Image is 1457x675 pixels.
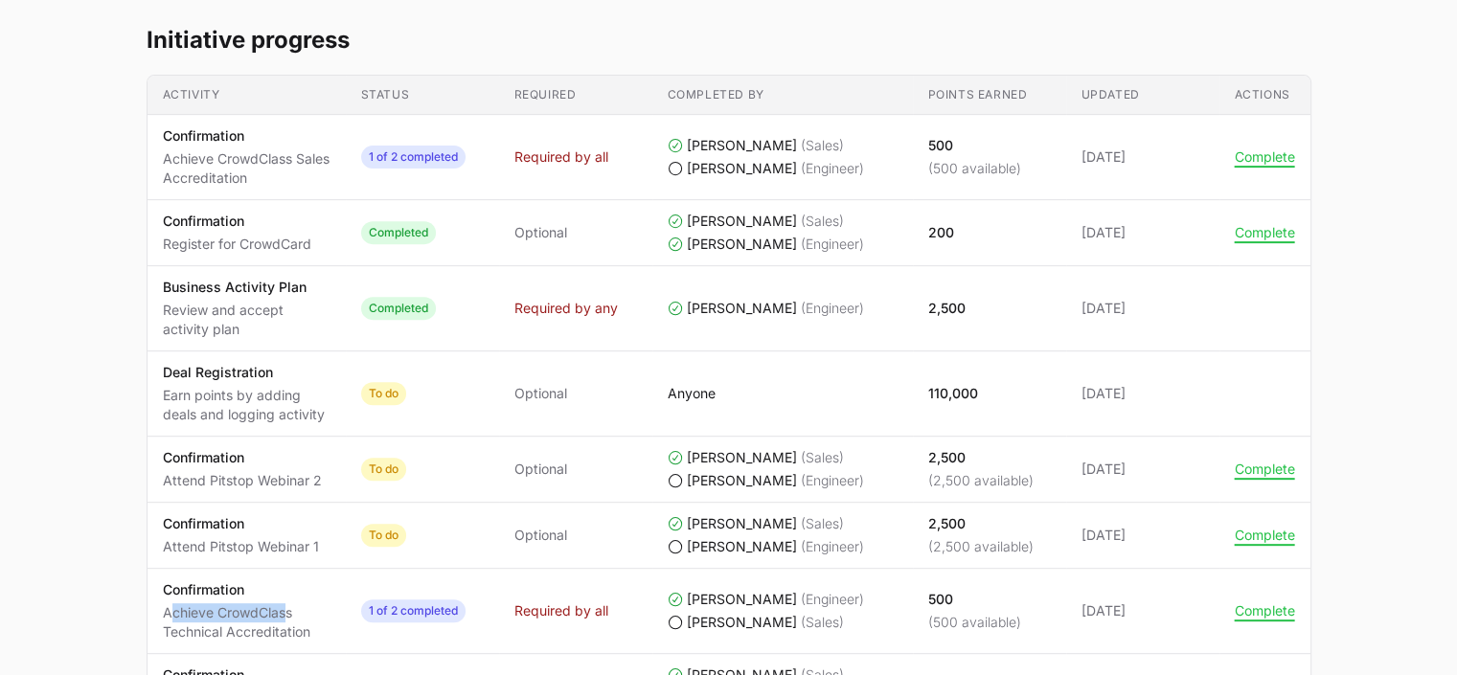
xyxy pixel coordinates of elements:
span: [DATE] [1081,384,1204,403]
p: Confirmation [163,212,311,231]
span: [PERSON_NAME] [687,514,797,533]
p: Review and accept activity plan [163,301,330,339]
span: [DATE] [1081,299,1204,318]
button: Complete [1235,527,1295,544]
span: [PERSON_NAME] [687,613,797,632]
button: Complete [1235,224,1295,241]
p: Achieve CrowdClass Technical Accreditation [163,603,330,641]
span: [PERSON_NAME] [687,590,797,609]
p: Attend Pitstop Webinar 1 [163,537,319,556]
p: 2,500 [928,299,966,318]
span: Optional [514,460,567,479]
p: 2,500 [928,514,1034,533]
th: Activity [148,76,346,115]
span: (Sales) [801,212,844,231]
button: Complete [1235,602,1295,619]
span: Required by any [514,299,618,318]
span: [DATE] [1081,147,1204,167]
span: (Engineer) [801,235,864,254]
p: Achieve CrowdClass Sales Accreditation [163,149,330,188]
p: Confirmation [163,126,330,146]
th: Points earned [913,76,1066,115]
p: Confirmation [163,514,319,533]
span: Required by all [514,147,608,167]
p: 2,500 [928,448,1034,467]
span: (Sales) [801,613,844,632]
span: [PERSON_NAME] [687,212,797,231]
span: [PERSON_NAME] [687,136,797,155]
span: Optional [514,384,567,403]
p: (2,500 available) [928,471,1034,490]
p: 500 [928,590,1021,609]
button: Complete [1235,461,1295,478]
p: Attend Pitstop Webinar 2 [163,471,322,490]
th: Actions [1219,76,1310,115]
p: Confirmation [163,580,330,599]
p: (500 available) [928,159,1021,178]
span: [DATE] [1081,601,1204,620]
span: Required by all [514,601,608,620]
span: [DATE] [1081,526,1204,545]
button: Complete [1235,148,1295,166]
p: Business Activity Plan [163,278,330,297]
span: [DATE] [1081,223,1204,242]
th: Completed by [652,76,913,115]
span: [PERSON_NAME] [687,448,797,467]
span: [PERSON_NAME] [687,471,797,490]
span: Optional [514,223,567,242]
p: Register for CrowdCard [163,235,311,254]
span: (Engineer) [801,159,864,178]
span: (Engineer) [801,590,864,609]
p: (2,500 available) [928,537,1034,556]
p: 200 [928,223,954,242]
p: (500 available) [928,613,1021,632]
span: (Engineer) [801,471,864,490]
span: (Sales) [801,136,844,155]
span: (Sales) [801,448,844,467]
p: 110,000 [928,384,978,403]
p: Earn points by adding deals and logging activity [163,386,330,424]
p: 500 [928,136,1021,155]
span: (Sales) [801,514,844,533]
span: [PERSON_NAME] [687,159,797,178]
th: Required [499,76,652,115]
p: Confirmation [163,448,322,467]
span: [PERSON_NAME] [687,537,797,556]
h2: Initiative progress [147,25,1311,56]
span: (Engineer) [801,537,864,556]
span: [PERSON_NAME] [687,235,797,254]
th: Updated [1066,76,1219,115]
p: Anyone [668,384,716,403]
span: [DATE] [1081,460,1204,479]
span: (Engineer) [801,299,864,318]
span: [PERSON_NAME] [687,299,797,318]
th: Status [346,76,499,115]
p: Deal Registration [163,363,330,382]
span: Optional [514,526,567,545]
